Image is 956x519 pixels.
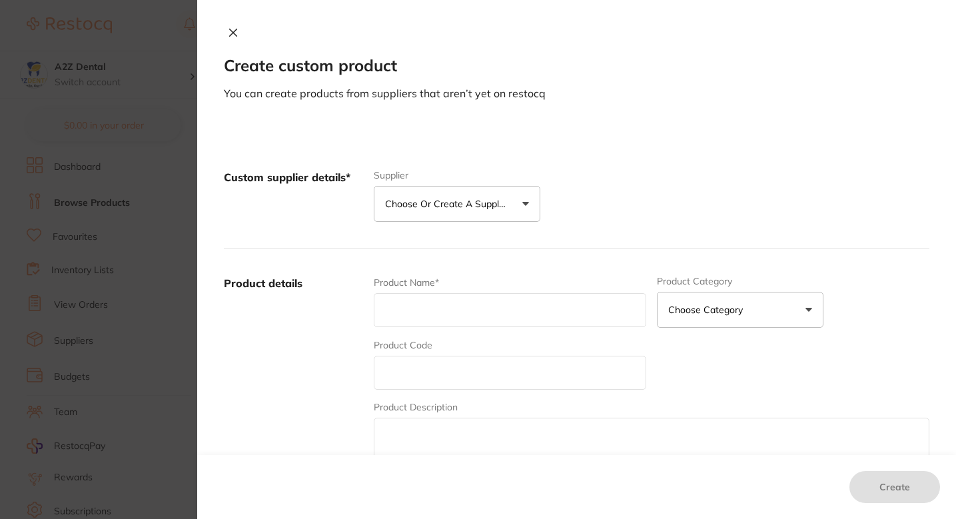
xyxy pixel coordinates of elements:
[374,170,540,181] label: Supplier
[668,303,748,316] p: Choose Category
[657,292,823,328] button: Choose Category
[224,276,363,484] label: Product details
[374,277,439,288] label: Product Name*
[374,402,458,412] label: Product Description
[224,86,929,101] p: You can create products from suppliers that aren’t yet on restocq
[374,340,432,350] label: Product Code
[224,57,929,75] h2: Create custom product
[385,197,512,211] p: Choose or create a supplier
[224,170,363,222] label: Custom supplier details*
[849,471,940,503] button: Create
[374,186,540,222] button: Choose or create a supplier
[657,276,823,286] label: Product Category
